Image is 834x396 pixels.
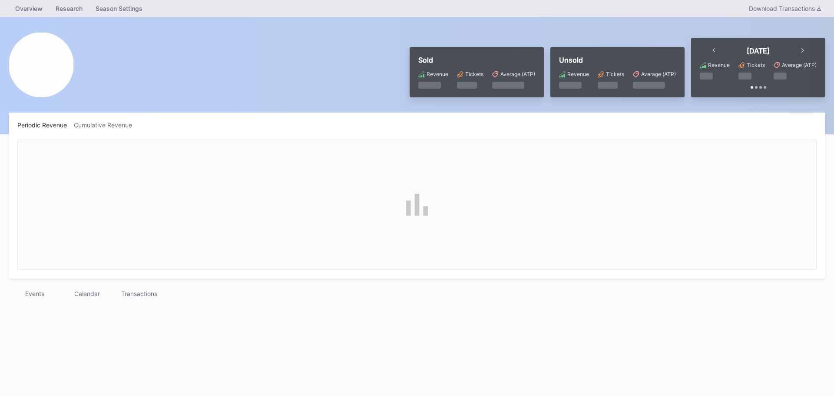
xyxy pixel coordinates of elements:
div: Download Transactions [749,5,821,12]
a: Season Settings [89,2,149,15]
div: Transactions [113,287,165,300]
div: Revenue [708,62,730,68]
div: Unsold [559,56,676,64]
div: Calendar [61,287,113,300]
div: Tickets [606,71,624,77]
div: Sold [418,56,535,64]
div: Tickets [465,71,483,77]
div: Revenue [567,71,589,77]
div: Average (ATP) [782,62,817,68]
div: [DATE] [747,47,770,55]
button: Download Transactions [745,3,825,14]
div: Cumulative Revenue [74,121,139,129]
div: Average (ATP) [641,71,676,77]
div: Periodic Revenue [17,121,74,129]
div: Tickets [747,62,765,68]
div: Revenue [427,71,448,77]
a: Research [49,2,89,15]
a: Overview [9,2,49,15]
div: Events [9,287,61,300]
div: Average (ATP) [500,71,535,77]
